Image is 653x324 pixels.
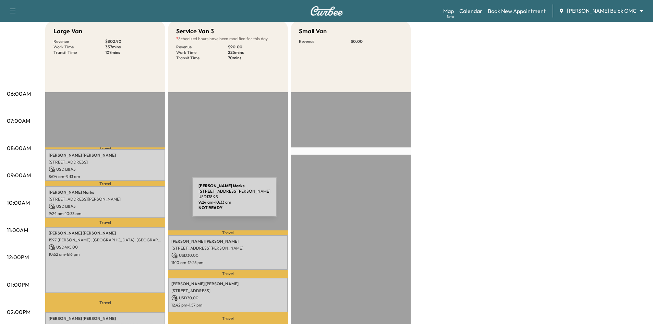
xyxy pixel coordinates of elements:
p: [PERSON_NAME] [PERSON_NAME] [49,153,162,158]
p: [STREET_ADDRESS][PERSON_NAME] [171,245,285,251]
p: 08:00AM [7,144,31,152]
p: Travel [168,230,288,235]
p: 225 mins [228,50,280,55]
p: 02:00PM [7,308,31,316]
p: 07:00AM [7,117,30,125]
h5: Large Van [53,26,82,36]
p: 06:00AM [7,89,31,98]
p: [PERSON_NAME] Marks [49,190,162,195]
p: 11:00AM [7,226,28,234]
a: MapBeta [443,7,454,15]
p: Scheduled hours have been modified for this day [176,36,280,41]
p: Travel [45,147,165,149]
p: $ 0.00 [351,39,402,44]
a: Book New Appointment [488,7,546,15]
img: Curbee Logo [310,6,343,16]
p: [STREET_ADDRESS][PERSON_NAME] [49,196,162,202]
p: 10:00AM [7,199,30,207]
p: 1597 [PERSON_NAME], [GEOGRAPHIC_DATA], [GEOGRAPHIC_DATA], [GEOGRAPHIC_DATA] [49,237,162,243]
p: Transit Time [53,50,105,55]
p: 70 mins [228,55,280,61]
p: Travel [168,270,288,278]
p: Revenue [176,44,228,50]
p: Travel [45,293,165,312]
p: 11:10 am - 12:25 pm [171,260,285,265]
p: Travel [45,181,165,186]
p: $ 90.00 [228,44,280,50]
p: USD 495.00 [49,244,162,250]
p: 107 mins [105,50,157,55]
h5: Service Van 3 [176,26,214,36]
p: 8:04 am - 9:13 am [49,174,162,179]
p: USD 30.00 [171,295,285,301]
p: [PERSON_NAME] [PERSON_NAME] [49,316,162,321]
a: Calendar [459,7,482,15]
p: [PERSON_NAME] [PERSON_NAME] [171,281,285,287]
div: Beta [447,14,454,19]
p: USD 30.00 [171,252,285,259]
p: [STREET_ADDRESS] [49,159,162,165]
p: 9:24 am - 10:33 am [49,211,162,216]
p: Revenue [299,39,351,44]
span: [PERSON_NAME] Buick GMC [567,7,637,15]
p: 01:00PM [7,280,29,289]
p: Work Time [176,50,228,55]
p: [PERSON_NAME] [PERSON_NAME] [171,239,285,244]
p: 10:52 am - 1:16 pm [49,252,162,257]
p: [PERSON_NAME] [PERSON_NAME] [49,230,162,236]
p: Travel [45,218,165,227]
p: 12:00PM [7,253,29,261]
p: Transit Time [176,55,228,61]
p: 09:00AM [7,171,31,179]
h5: Small Van [299,26,327,36]
p: USD 138.95 [49,203,162,209]
p: 12:42 pm - 1:57 pm [171,302,285,308]
p: Revenue [53,39,105,44]
p: 357 mins [105,44,157,50]
p: [STREET_ADDRESS] [171,288,285,293]
p: USD 138.95 [49,166,162,172]
p: $ 802.90 [105,39,157,44]
p: Work Time [53,44,105,50]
